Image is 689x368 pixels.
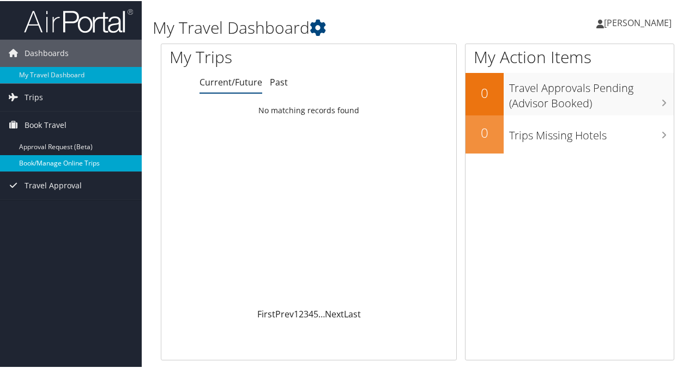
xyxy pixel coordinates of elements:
h1: My Action Items [466,45,674,68]
h3: Trips Missing Hotels [509,121,674,142]
span: Travel Approval [25,171,82,198]
td: No matching records found [161,100,456,119]
h3: Travel Approvals Pending (Advisor Booked) [509,74,674,110]
a: 5 [313,307,318,319]
a: Next [325,307,344,319]
a: 4 [309,307,313,319]
a: [PERSON_NAME] [596,5,682,38]
span: Trips [25,83,43,110]
a: Current/Future [200,75,262,87]
h2: 0 [466,83,504,101]
span: Dashboards [25,39,69,66]
a: 2 [299,307,304,319]
a: Past [270,75,288,87]
a: Last [344,307,361,319]
h1: My Trips [170,45,325,68]
span: … [318,307,325,319]
img: airportal-logo.png [24,7,133,33]
a: First [257,307,275,319]
a: 3 [304,307,309,319]
span: Book Travel [25,111,67,138]
a: 0Travel Approvals Pending (Advisor Booked) [466,72,674,114]
h2: 0 [466,122,504,141]
a: Prev [275,307,294,319]
h1: My Travel Dashboard [153,15,506,38]
a: 0Trips Missing Hotels [466,114,674,152]
span: [PERSON_NAME] [604,16,672,28]
a: 1 [294,307,299,319]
